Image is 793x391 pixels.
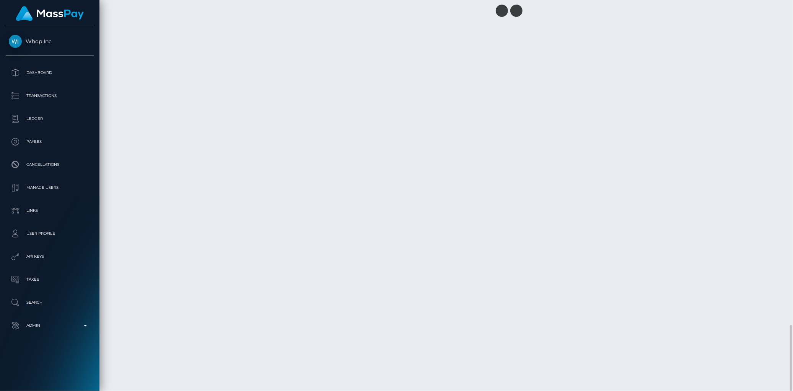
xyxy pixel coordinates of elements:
[16,6,84,21] img: MassPay Logo
[6,178,94,197] a: Manage Users
[6,38,94,45] span: Whop Inc
[6,132,94,151] a: Payees
[9,113,91,124] p: Ledger
[6,270,94,289] a: Taxes
[6,155,94,174] a: Cancellations
[9,182,91,193] p: Manage Users
[9,320,91,331] p: Admin
[9,90,91,101] p: Transactions
[6,201,94,220] a: Links
[6,293,94,312] a: Search
[6,316,94,335] a: Admin
[9,297,91,308] p: Search
[6,247,94,266] a: API Keys
[9,159,91,170] p: Cancellations
[9,67,91,79] p: Dashboard
[6,224,94,243] a: User Profile
[6,63,94,82] a: Dashboard
[9,228,91,239] p: User Profile
[9,136,91,147] p: Payees
[9,251,91,262] p: API Keys
[9,35,22,48] img: Whop Inc
[6,86,94,105] a: Transactions
[9,274,91,285] p: Taxes
[6,109,94,128] a: Ledger
[9,205,91,216] p: Links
